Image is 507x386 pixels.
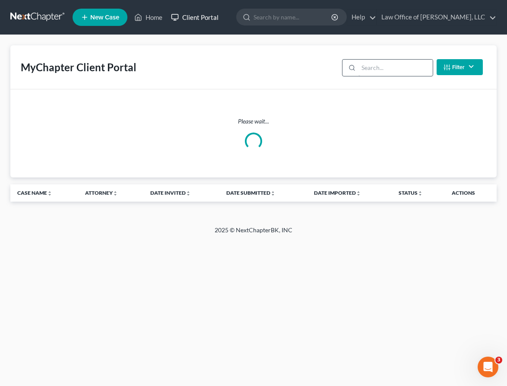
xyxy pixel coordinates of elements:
a: Client Portal [167,9,223,25]
a: Help [347,9,376,25]
a: Date Importedunfold_more [314,190,361,196]
a: Attorneyunfold_more [85,190,118,196]
a: Date Submittedunfold_more [226,190,276,196]
button: Filter [437,59,483,75]
i: unfold_more [356,191,361,196]
div: MyChapter Client Portal [21,60,136,74]
a: Home [130,9,167,25]
div: 2025 © NextChapterBK, INC [46,226,461,241]
i: unfold_more [418,191,423,196]
input: Search by name... [253,9,333,25]
span: 3 [495,357,502,364]
a: Law Office of [PERSON_NAME], LLC [377,9,496,25]
a: Date Invitedunfold_more [150,190,191,196]
i: unfold_more [186,191,191,196]
i: unfold_more [270,191,276,196]
a: Case Nameunfold_more [17,190,52,196]
a: Statusunfold_more [399,190,423,196]
iframe: Intercom live chat [478,357,498,377]
i: unfold_more [113,191,118,196]
input: Search... [358,60,432,76]
i: unfold_more [47,191,52,196]
th: Actions [445,184,497,202]
p: Please wait... [17,117,490,126]
span: New Case [90,14,119,21]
